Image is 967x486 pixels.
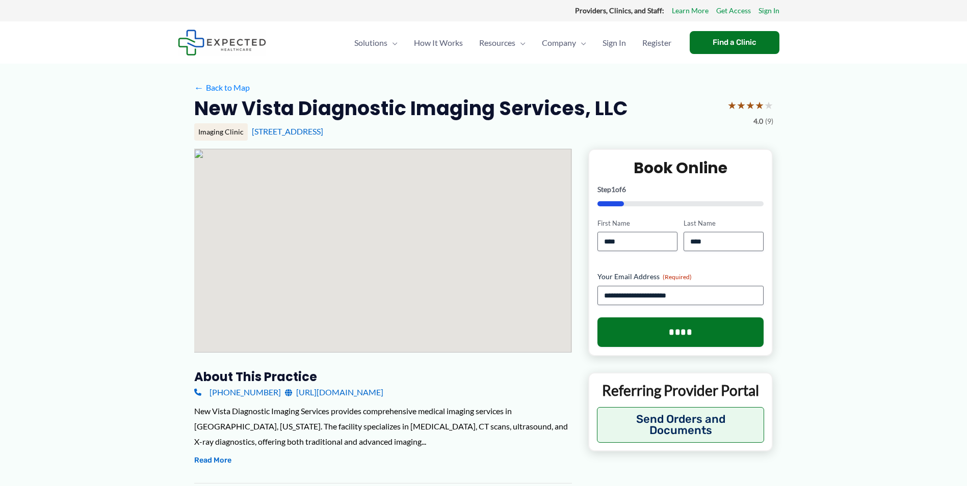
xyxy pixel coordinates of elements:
[542,25,576,61] span: Company
[597,381,765,399] p: Referring Provider Portal
[194,369,572,385] h3: About this practice
[346,25,679,61] nav: Primary Site Navigation
[285,385,383,400] a: [URL][DOMAIN_NAME]
[534,25,594,61] a: CompanyMenu Toggle
[194,385,281,400] a: [PHONE_NUMBER]
[597,158,764,178] h2: Book Online
[603,25,626,61] span: Sign In
[194,96,628,121] h2: New Vista Diagnostic Imaging Services, LLC
[765,115,773,128] span: (9)
[414,25,463,61] span: How It Works
[690,31,779,54] a: Find a Clinic
[622,185,626,194] span: 6
[194,83,204,92] span: ←
[515,25,526,61] span: Menu Toggle
[471,25,534,61] a: ResourcesMenu Toggle
[406,25,471,61] a: How It Works
[194,80,250,95] a: ←Back to Map
[737,96,746,115] span: ★
[194,454,231,467] button: Read More
[354,25,387,61] span: Solutions
[387,25,398,61] span: Menu Toggle
[663,273,692,281] span: (Required)
[746,96,755,115] span: ★
[727,96,737,115] span: ★
[684,219,764,228] label: Last Name
[716,4,751,17] a: Get Access
[753,115,763,128] span: 4.0
[597,407,765,443] button: Send Orders and Documents
[634,25,679,61] a: Register
[594,25,634,61] a: Sign In
[252,126,323,136] a: [STREET_ADDRESS]
[672,4,709,17] a: Learn More
[597,219,677,228] label: First Name
[764,96,773,115] span: ★
[194,403,572,449] div: New Vista Diagnostic Imaging Services provides comprehensive medical imaging services in [GEOGRAP...
[178,30,266,56] img: Expected Healthcare Logo - side, dark font, small
[346,25,406,61] a: SolutionsMenu Toggle
[759,4,779,17] a: Sign In
[597,272,764,282] label: Your Email Address
[576,25,586,61] span: Menu Toggle
[642,25,671,61] span: Register
[479,25,515,61] span: Resources
[611,185,615,194] span: 1
[575,6,664,15] strong: Providers, Clinics, and Staff:
[755,96,764,115] span: ★
[597,186,764,193] p: Step of
[194,123,248,141] div: Imaging Clinic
